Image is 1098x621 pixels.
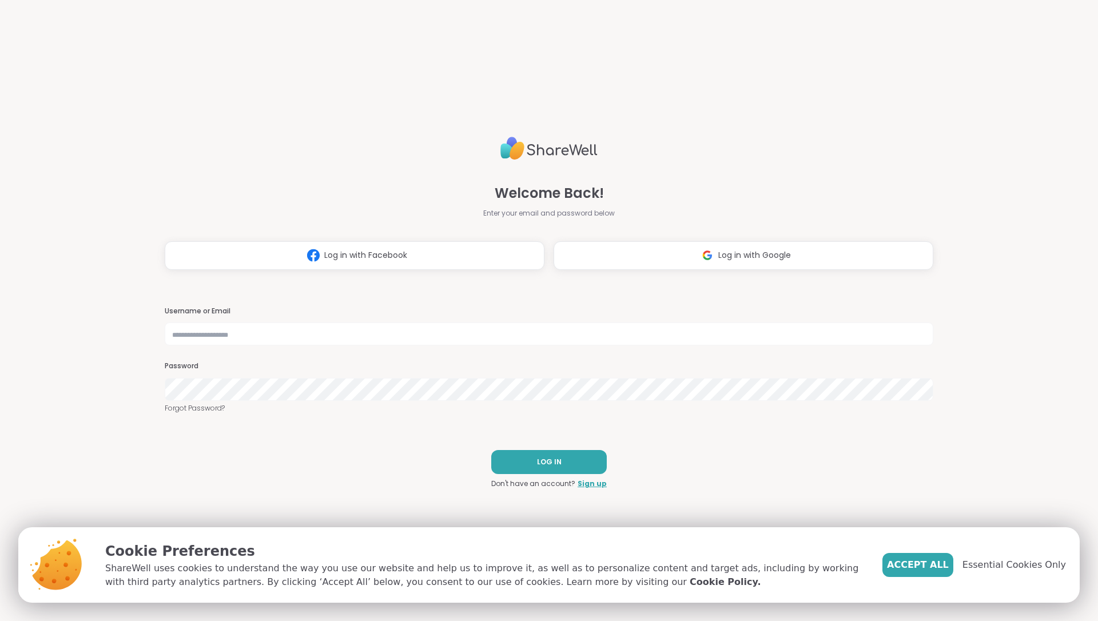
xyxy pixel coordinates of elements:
[165,241,544,270] button: Log in with Facebook
[324,249,407,261] span: Log in with Facebook
[962,558,1066,572] span: Essential Cookies Only
[690,575,761,589] a: Cookie Policy.
[495,183,604,204] span: Welcome Back!
[491,450,607,474] button: LOG IN
[483,208,615,218] span: Enter your email and password below
[491,479,575,489] span: Don't have an account?
[887,558,949,572] span: Accept All
[500,132,598,165] img: ShareWell Logo
[718,249,791,261] span: Log in with Google
[165,403,933,413] a: Forgot Password?
[537,457,562,467] span: LOG IN
[882,553,953,577] button: Accept All
[165,306,933,316] h3: Username or Email
[105,541,864,562] p: Cookie Preferences
[165,361,933,371] h3: Password
[105,562,864,589] p: ShareWell uses cookies to understand the way you use our website and help us to improve it, as we...
[303,245,324,266] img: ShareWell Logomark
[578,479,607,489] a: Sign up
[697,245,718,266] img: ShareWell Logomark
[554,241,933,270] button: Log in with Google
